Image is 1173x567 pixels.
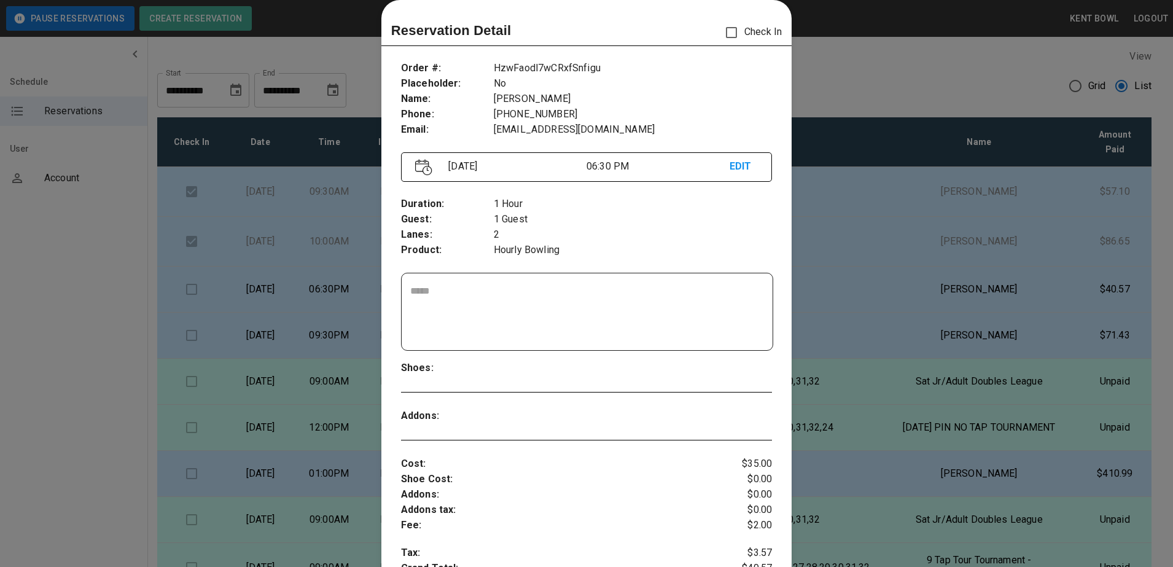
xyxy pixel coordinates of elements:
p: $3.57 [711,545,773,561]
p: No [494,76,772,92]
p: [DATE] [443,159,586,174]
p: Shoes : [401,361,494,376]
p: Guest : [401,212,494,227]
p: 1 Hour [494,197,772,212]
p: [PHONE_NUMBER] [494,107,772,122]
p: HzwFaodl7wCRxfSnfigu [494,61,772,76]
p: Cost : [401,456,711,472]
p: 1 Guest [494,212,772,227]
p: Addons : [401,409,494,424]
p: $0.00 [711,502,773,518]
p: Duration : [401,197,494,212]
p: Placeholder : [401,76,494,92]
p: Check In [719,20,782,45]
p: $0.00 [711,487,773,502]
p: [EMAIL_ADDRESS][DOMAIN_NAME] [494,122,772,138]
p: Addons tax : [401,502,711,518]
p: $35.00 [711,456,773,472]
p: Name : [401,92,494,107]
p: [PERSON_NAME] [494,92,772,107]
img: Vector [415,159,432,176]
p: $0.00 [711,472,773,487]
p: Phone : [401,107,494,122]
p: Shoe Cost : [401,472,711,487]
p: Hourly Bowling [494,243,772,258]
p: Product : [401,243,494,258]
p: Order # : [401,61,494,76]
p: Fee : [401,518,711,533]
p: Lanes : [401,227,494,243]
p: 2 [494,227,772,243]
p: EDIT [730,159,758,174]
p: $2.00 [711,518,773,533]
p: Email : [401,122,494,138]
p: Reservation Detail [391,20,512,41]
p: Addons : [401,487,711,502]
p: Tax : [401,545,711,561]
p: 06:30 PM [586,159,730,174]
